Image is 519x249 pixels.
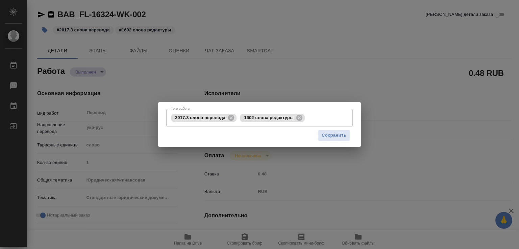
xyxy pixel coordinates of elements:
div: 1602 слова редактуры [240,114,305,122]
button: Сохранить [318,130,350,141]
span: 1602 слова редактуры [240,115,298,120]
div: 2017.3 слова перевода [171,114,237,122]
span: Сохранить [322,132,346,139]
span: 2017.3 слова перевода [171,115,229,120]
